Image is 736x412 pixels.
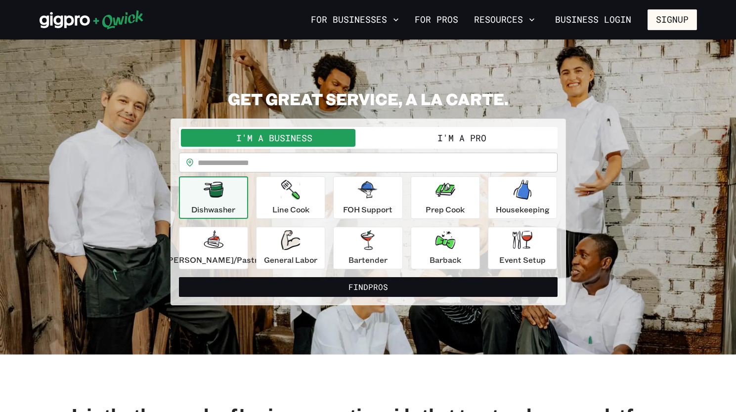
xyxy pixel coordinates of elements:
[181,129,368,147] button: I'm a Business
[430,254,461,266] p: Barback
[179,176,248,219] button: Dishwasher
[470,11,539,28] button: Resources
[264,254,317,266] p: General Labor
[179,227,248,269] button: [PERSON_NAME]/Pastry
[368,129,556,147] button: I'm a Pro
[547,9,640,30] a: Business Login
[488,176,557,219] button: Housekeeping
[191,204,235,215] p: Dishwasher
[333,227,402,269] button: Bartender
[256,227,325,269] button: General Labor
[426,204,465,215] p: Prep Cook
[648,9,697,30] button: Signup
[411,11,462,28] a: For Pros
[165,254,262,266] p: [PERSON_NAME]/Pastry
[256,176,325,219] button: Line Cook
[411,227,480,269] button: Barback
[348,254,388,266] p: Bartender
[179,277,558,297] button: FindPros
[488,227,557,269] button: Event Setup
[307,11,403,28] button: For Businesses
[333,176,402,219] button: FOH Support
[411,176,480,219] button: Prep Cook
[343,204,392,215] p: FOH Support
[171,89,566,109] h2: GET GREAT SERVICE, A LA CARTE.
[499,254,546,266] p: Event Setup
[272,204,309,215] p: Line Cook
[496,204,550,215] p: Housekeeping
